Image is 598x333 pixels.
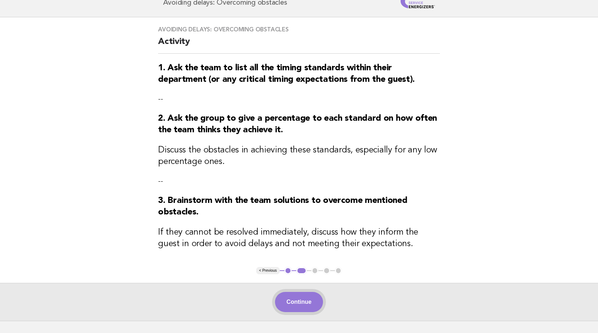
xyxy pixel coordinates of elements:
h2: Activity [158,36,440,54]
p: -- [158,176,440,186]
strong: 1. Ask the team to list all the timing standards within their department (or any critical timing ... [158,64,415,84]
h3: If they cannot be resolved immediately, discuss how they inform the guest in order to avoid delay... [158,227,440,250]
button: < Previous [256,267,280,274]
h3: Avoiding delays: Overcoming obstacles [158,26,440,33]
strong: 3. Brainstorm with the team solutions to overcome mentioned obstacles. [158,196,407,217]
h3: Discuss the obstacles in achieving these standards, especially for any low percentage ones. [158,145,440,168]
strong: 2. Ask the group to give a percentage to each standard on how often the team thinks they achieve it. [158,114,437,134]
button: 2 [296,267,307,274]
button: 1 [284,267,292,274]
p: -- [158,94,440,104]
button: Continue [275,292,323,312]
